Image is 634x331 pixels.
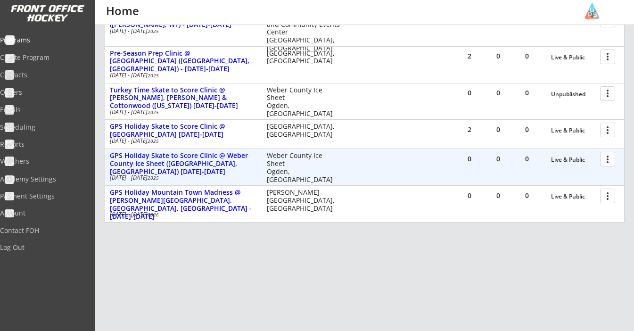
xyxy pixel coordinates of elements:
[484,90,512,96] div: 0
[267,13,341,52] div: [PERSON_NAME] Arena and Community Events Center [GEOGRAPHIC_DATA], [GEOGRAPHIC_DATA]
[455,126,484,133] div: 2
[110,152,257,175] div: GPS Holiday Skate to Score Clinic @ Weber County Ice Sheet ([GEOGRAPHIC_DATA], [GEOGRAPHIC_DATA])...
[551,91,595,98] div: Unpublished
[148,72,159,79] em: 2025
[551,193,595,200] div: Live & Public
[148,211,159,218] em: 2026
[267,50,341,66] div: [GEOGRAPHIC_DATA], [GEOGRAPHIC_DATA]
[110,28,254,34] div: [DATE] - [DATE]
[600,123,615,137] button: more_vert
[513,192,541,199] div: 0
[267,189,341,212] div: [PERSON_NAME][GEOGRAPHIC_DATA], [GEOGRAPHIC_DATA]
[110,212,254,217] div: [DATE] - [DATE]
[455,192,484,199] div: 0
[148,109,159,116] em: 2025
[484,192,512,199] div: 0
[600,50,615,64] button: more_vert
[513,90,541,96] div: 0
[513,156,541,162] div: 0
[110,86,257,110] div: Turkey Time Skate to Score Clinic @ [PERSON_NAME], [PERSON_NAME] & Cottonwood ([US_STATE]) [DATE]...
[148,28,159,34] em: 2025
[600,152,615,166] button: more_vert
[455,156,484,162] div: 0
[110,175,254,181] div: [DATE] - [DATE]
[600,189,615,203] button: more_vert
[267,123,341,139] div: [GEOGRAPHIC_DATA], [GEOGRAPHIC_DATA]
[110,138,254,144] div: [DATE] - [DATE]
[110,109,254,115] div: [DATE] - [DATE]
[267,86,341,118] div: Weber County Ice Sheet Ogden, [GEOGRAPHIC_DATA]
[148,174,159,181] em: 2025
[551,157,595,163] div: Live & Public
[110,73,254,78] div: [DATE] - [DATE]
[455,53,484,59] div: 2
[110,50,257,73] div: Pre-Season Prep Clinic @ [GEOGRAPHIC_DATA] ([GEOGRAPHIC_DATA], [GEOGRAPHIC_DATA]) - [DATE]-[DATE]
[513,53,541,59] div: 0
[484,126,512,133] div: 0
[148,138,159,144] em: 2025
[455,90,484,96] div: 0
[267,152,341,183] div: Weber County Ice Sheet Ogden, [GEOGRAPHIC_DATA]
[513,126,541,133] div: 0
[484,156,512,162] div: 0
[110,123,257,139] div: GPS Holiday Skate to Score Clinic @ [GEOGRAPHIC_DATA] [DATE]-[DATE]
[600,86,615,101] button: more_vert
[551,127,595,134] div: Live & Public
[484,53,512,59] div: 0
[110,189,257,220] div: GPS Holiday Mountain Town Madness @ [PERSON_NAME][GEOGRAPHIC_DATA], [GEOGRAPHIC_DATA], [GEOGRAPHI...
[551,54,595,61] div: Live & Public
